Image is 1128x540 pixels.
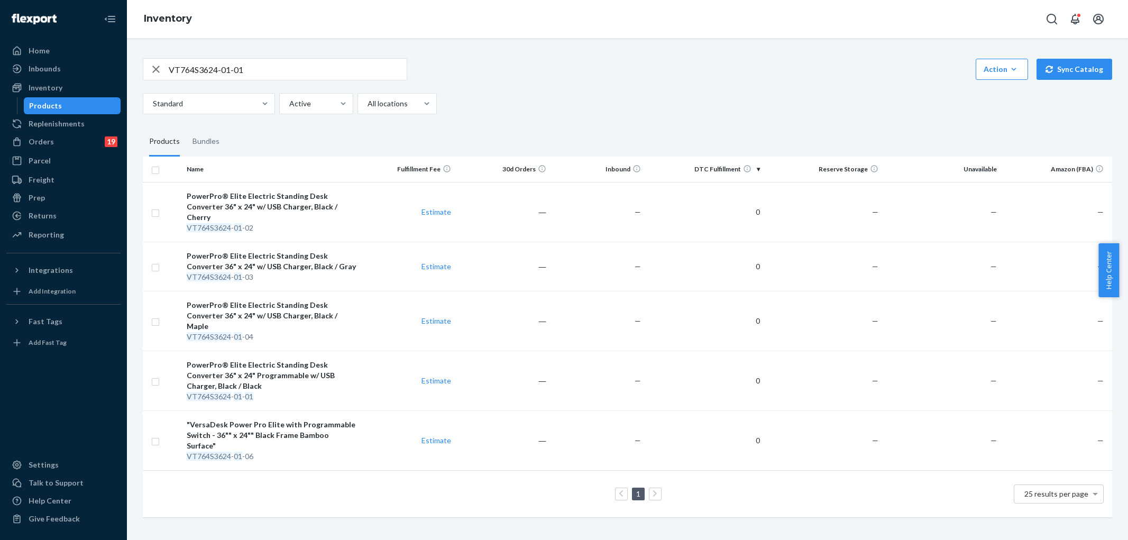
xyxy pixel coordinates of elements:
[645,242,764,291] td: 0
[1097,436,1104,445] span: —
[187,251,356,272] div: PowerPro® Elite Electric Standing Desk Converter 36" x 24" w/ USB Charger, Black / Gray
[1097,262,1104,271] span: —
[421,262,451,271] a: Estimate
[872,207,878,216] span: —
[29,193,45,203] div: Prep
[645,410,764,470] td: 0
[29,287,76,296] div: Add Integration
[149,127,180,157] div: Products
[187,223,356,233] div: - -02
[6,42,121,59] a: Home
[6,334,121,351] a: Add Fast Tag
[187,419,356,451] div: "VersaDesk Power Pro Elite with Programmable Switch - 36"" x 24"" Black Frame Bamboo Surface"
[1065,8,1086,30] button: Open notifications
[6,226,121,243] a: Reporting
[455,410,551,470] td: ―
[6,283,121,300] a: Add Integration
[645,291,764,351] td: 0
[135,4,200,34] ol: breadcrumbs
[455,242,551,291] td: ―
[6,133,121,150] a: Orders19
[1097,316,1104,325] span: —
[6,474,121,491] button: Talk to Support
[29,83,62,93] div: Inventory
[29,63,61,74] div: Inbounds
[29,230,64,240] div: Reporting
[6,115,121,132] a: Replenishments
[182,157,361,182] th: Name
[187,272,231,281] em: VT764S3624
[976,59,1028,80] button: Action
[1037,59,1112,80] button: Sync Catalog
[187,191,356,223] div: PowerPro® Elite Electric Standing Desk Converter 36" x 24" w/ USB Charger, Black / Cherry
[635,376,641,385] span: —
[234,223,242,232] em: 01
[366,98,368,109] input: All locations
[6,152,121,169] a: Parcel
[455,182,551,242] td: ―
[187,451,356,462] div: - -06
[991,376,997,385] span: —
[6,79,121,96] a: Inventory
[234,392,242,401] em: 01
[29,478,84,488] div: Talk to Support
[187,272,356,282] div: - -03
[1088,8,1109,30] button: Open account menu
[29,496,71,506] div: Help Center
[187,223,231,232] em: VT764S3624
[29,118,85,129] div: Replenishments
[29,210,57,221] div: Returns
[187,391,356,402] div: - -
[421,316,451,325] a: Estimate
[105,136,117,147] div: 19
[421,207,451,216] a: Estimate
[288,98,289,109] input: Active
[29,338,67,347] div: Add Fast Tag
[187,452,231,461] em: VT764S3624
[6,313,121,330] button: Fast Tags
[6,262,121,279] button: Integrations
[6,510,121,527] button: Give Feedback
[984,64,1020,75] div: Action
[234,452,242,461] em: 01
[1098,243,1119,297] button: Help Center
[421,376,451,385] a: Estimate
[991,316,997,325] span: —
[144,13,192,24] a: Inventory
[1061,508,1117,535] iframe: Opens a widget where you can chat to one of our agents
[635,316,641,325] span: —
[234,332,242,341] em: 01
[6,171,121,188] a: Freight
[6,207,121,224] a: Returns
[29,175,54,185] div: Freight
[872,376,878,385] span: —
[455,291,551,351] td: ―
[764,157,883,182] th: Reserve Storage
[6,60,121,77] a: Inbounds
[29,100,62,111] div: Products
[645,182,764,242] td: 0
[29,265,73,276] div: Integrations
[991,262,997,271] span: —
[29,316,62,327] div: Fast Tags
[551,157,646,182] th: Inbound
[6,492,121,509] a: Help Center
[12,14,57,24] img: Flexport logo
[29,155,51,166] div: Parcel
[455,351,551,410] td: ―
[187,300,356,332] div: PowerPro® Elite Electric Standing Desk Converter 36" x 24" w/ USB Charger, Black / Maple
[635,262,641,271] span: —
[635,436,641,445] span: —
[6,456,121,473] a: Settings
[6,189,121,206] a: Prep
[29,460,59,470] div: Settings
[169,59,407,80] input: Search inventory by name or sku
[1097,207,1104,216] span: —
[872,316,878,325] span: —
[29,45,50,56] div: Home
[1097,376,1104,385] span: —
[234,272,242,281] em: 01
[645,157,764,182] th: DTC Fulfillment
[634,489,643,498] a: Page 1 is your current page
